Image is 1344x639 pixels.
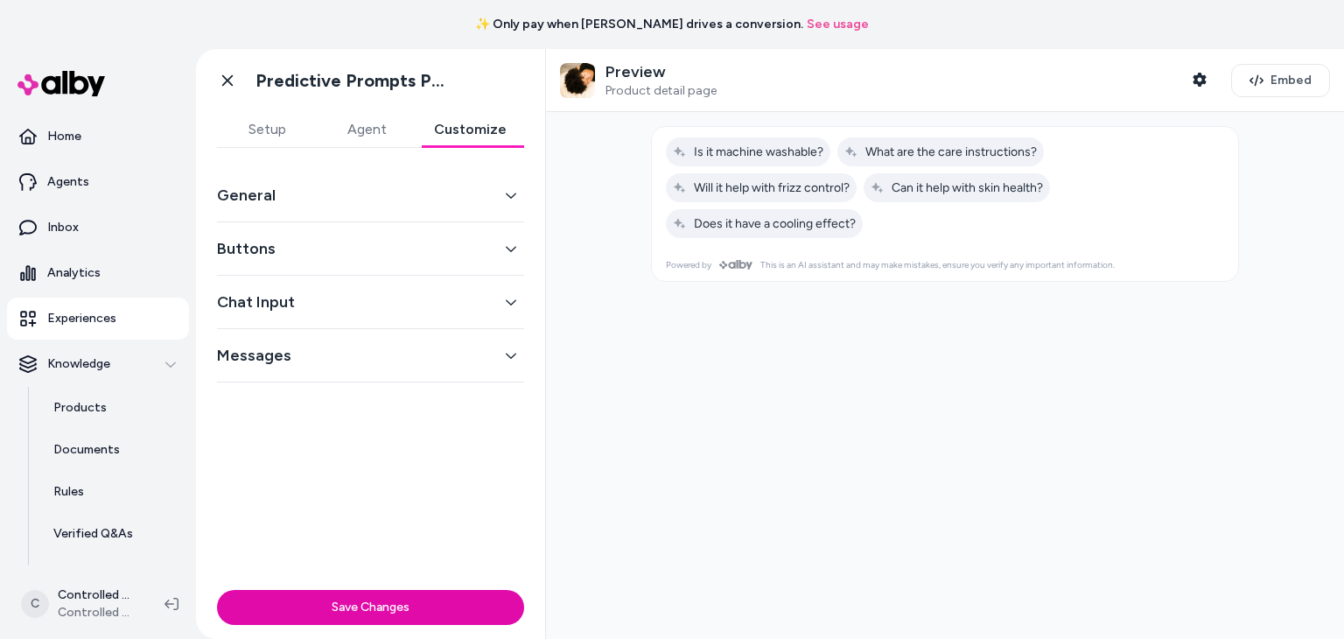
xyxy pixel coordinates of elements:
span: ✨ Only pay when [PERSON_NAME] drives a conversion. [475,16,803,33]
a: Rules [36,471,189,513]
button: Knowledge [7,343,189,385]
a: Reviews [36,555,189,597]
span: Controlled Chaos [58,604,136,621]
a: See usage [807,16,869,33]
p: Preview [605,62,717,82]
p: Rules [53,483,84,501]
button: Customize [416,112,524,147]
a: Home [7,116,189,158]
a: Experiences [7,298,189,340]
img: Controlled Chaos Silk Pillow Case [560,63,595,98]
p: Agents [47,173,89,191]
span: Embed [1270,72,1312,89]
span: C [21,590,49,618]
p: Analytics [47,264,101,282]
p: Controlled Chaos Shopify [58,586,136,604]
button: Agent [317,112,416,147]
button: CControlled Chaos ShopifyControlled Chaos [10,576,150,632]
button: General [217,183,524,207]
button: Save Changes [217,590,524,625]
a: Agents [7,161,189,203]
a: Analytics [7,252,189,294]
p: Verified Q&As [53,525,133,543]
p: Experiences [47,310,116,327]
button: Buttons [217,236,524,261]
button: Messages [217,343,524,368]
span: Product detail page [605,83,717,99]
h1: Predictive Prompts PDP [255,70,452,92]
button: Embed [1231,64,1330,97]
p: Knowledge [47,355,110,373]
p: Inbox [47,219,79,236]
a: Inbox [7,207,189,249]
button: Chat Input [217,290,524,314]
a: Documents [36,429,189,471]
a: Verified Q&As [36,513,189,555]
img: alby Logo [17,71,105,96]
button: Setup [217,112,317,147]
p: Documents [53,441,120,459]
p: Products [53,399,107,417]
a: Products [36,387,189,429]
p: Home [47,128,81,145]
